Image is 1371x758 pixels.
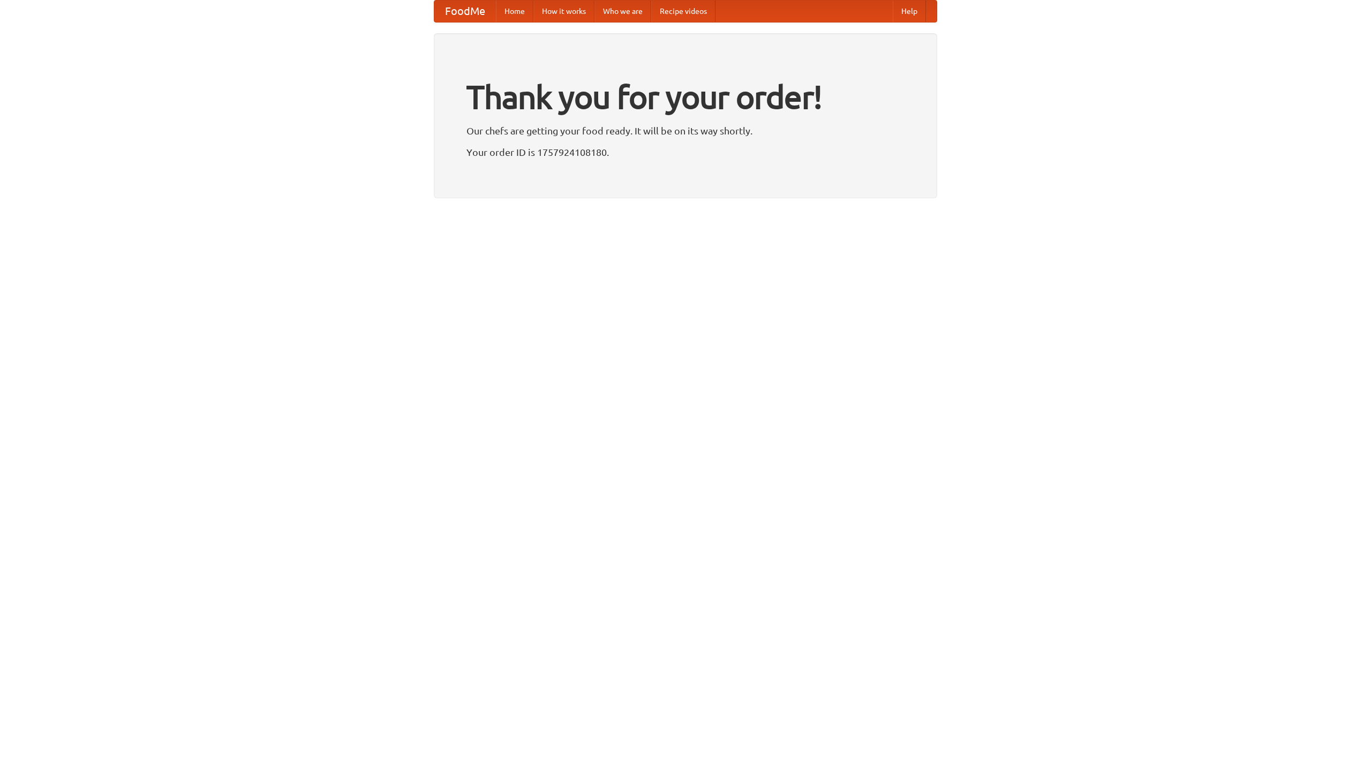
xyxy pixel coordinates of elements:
a: FoodMe [434,1,496,22]
p: Your order ID is 1757924108180. [466,144,905,160]
p: Our chefs are getting your food ready. It will be on its way shortly. [466,123,905,139]
a: Help [893,1,926,22]
h1: Thank you for your order! [466,71,905,123]
a: Who we are [594,1,651,22]
a: Recipe videos [651,1,715,22]
a: Home [496,1,533,22]
a: How it works [533,1,594,22]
